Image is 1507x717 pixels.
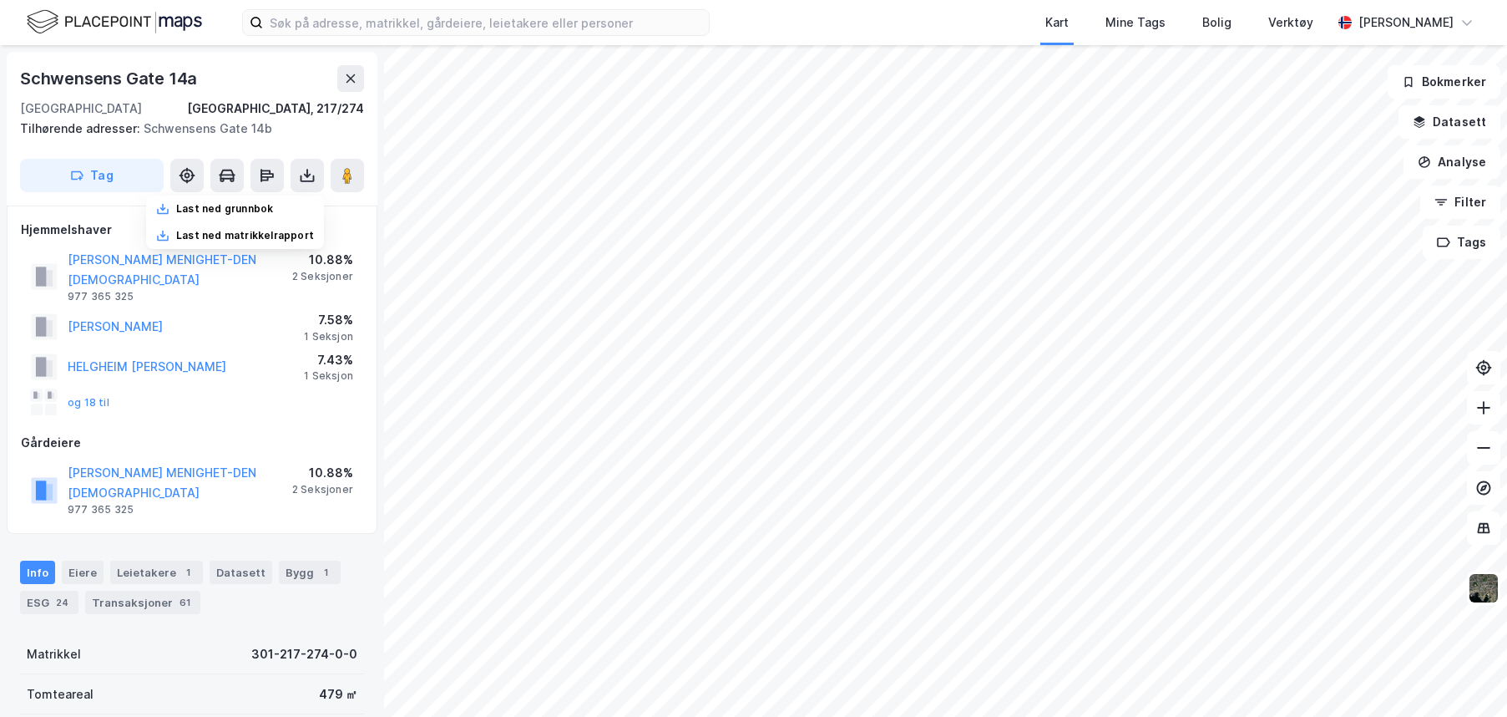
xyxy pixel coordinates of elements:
div: 10.88% [292,463,353,483]
button: Tags [1423,226,1500,259]
button: Datasett [1398,105,1500,139]
div: Transaksjoner [85,591,200,614]
div: 7.43% [304,350,353,370]
div: 1 Seksjon [304,369,353,383]
img: 9k= [1468,572,1499,604]
div: 1 Seksjon [304,330,353,343]
div: 977 365 325 [68,503,134,516]
button: Filter [1420,186,1500,219]
div: Bygg [279,561,341,584]
div: Schwensens Gate 14a [20,65,200,92]
div: 61 [176,594,194,611]
div: Tomteareal [27,684,94,704]
div: 2 Seksjoner [292,483,353,496]
div: 301-217-274-0-0 [251,644,357,664]
div: 479 ㎡ [319,684,357,704]
img: logo.f888ab2527a4732fd821a326f86c7f29.svg [27,8,202,37]
div: Schwensens Gate 14b [20,119,351,139]
div: [GEOGRAPHIC_DATA] [20,99,142,119]
div: 7.58% [304,310,353,330]
div: Last ned matrikkelrapport [176,229,314,242]
button: Tag [20,159,164,192]
button: Analyse [1403,145,1500,179]
div: Last ned grunnbok [176,202,273,216]
input: Søk på adresse, matrikkel, gårdeiere, leietakere eller personer [263,10,709,35]
div: Gårdeiere [21,433,363,453]
div: Eiere [62,561,104,584]
span: Tilhørende adresser: [20,121,144,135]
div: Kart [1045,13,1069,33]
div: Info [20,561,55,584]
div: 2 Seksjoner [292,270,353,283]
div: 24 [53,594,72,611]
div: 1 [180,564,196,581]
div: 1 [317,564,334,581]
div: ESG [20,591,78,614]
div: Mine Tags [1105,13,1166,33]
div: Bolig [1202,13,1231,33]
div: Verktøy [1268,13,1313,33]
div: 977 365 325 [68,290,134,303]
iframe: Chat Widget [1424,637,1507,717]
div: Matrikkel [27,644,81,664]
button: Bokmerker [1388,65,1500,99]
div: Hjemmelshaver [21,220,363,240]
div: [GEOGRAPHIC_DATA], 217/274 [187,99,364,119]
div: [PERSON_NAME] [1358,13,1454,33]
div: 10.88% [292,250,353,270]
div: Datasett [210,561,272,584]
div: Leietakere [110,561,203,584]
